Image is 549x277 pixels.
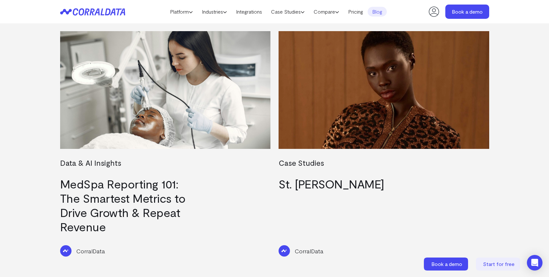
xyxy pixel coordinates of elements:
a: Book a demo [424,258,469,271]
a: Blog [368,7,387,17]
span: Book a demo [431,261,462,267]
a: MedSpa Reporting 101: The Smartest Metrics to Drive Growth & Repeat Revenue [60,177,186,234]
a: Industries [197,7,231,17]
a: Pricing [344,7,368,17]
div: Data & AI Insights [60,157,264,169]
div: Open Intercom Messenger [527,255,542,271]
span: Start for free [483,261,515,267]
p: CorralData [76,247,105,255]
a: Start for free [476,258,521,271]
p: CorralData [295,247,323,255]
div: Case Studies [279,157,483,169]
a: Compare [309,7,344,17]
a: Case Studies [267,7,309,17]
a: St. [PERSON_NAME] [279,177,384,191]
a: Integrations [231,7,267,17]
a: Platform [165,7,197,17]
a: Book a demo [445,5,489,19]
